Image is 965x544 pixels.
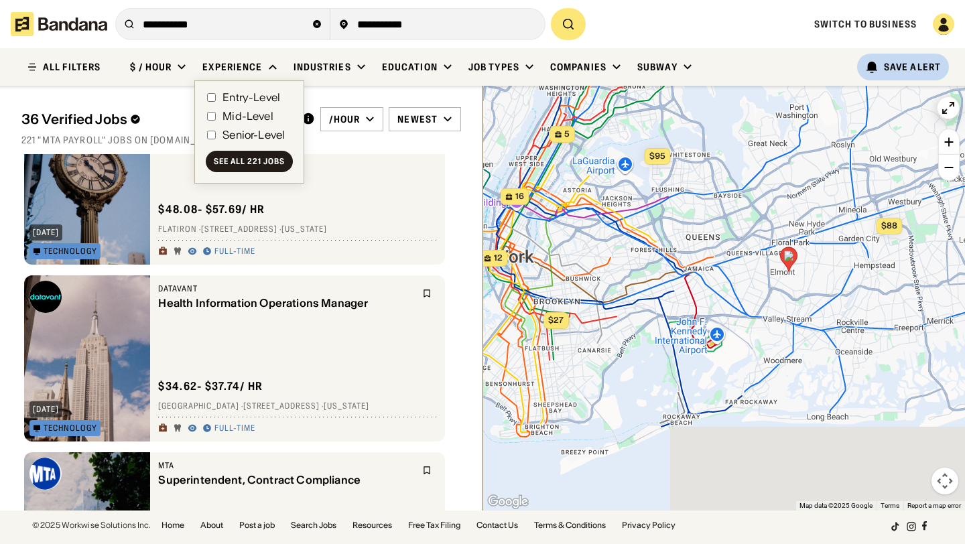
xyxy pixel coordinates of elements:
div: Education [382,61,438,73]
div: Superintendent, Contract Compliance [158,474,414,486]
a: Search Jobs [291,521,336,529]
a: Post a job [239,521,275,529]
div: Subway [637,61,678,73]
a: Home [162,521,184,529]
div: $ 34.62 - $37.74 / hr [158,379,263,393]
span: $88 [881,220,897,230]
img: MTA logo [29,458,62,490]
a: About [200,521,223,529]
a: Terms & Conditions [534,521,606,529]
div: Industries [294,61,351,73]
a: Resources [352,521,392,529]
img: Google [486,493,530,511]
span: 5 [564,129,570,140]
div: 221 "mta payroll" jobs on [DOMAIN_NAME] [21,134,461,146]
a: Free Tax Filing [408,521,460,529]
span: 12 [494,253,503,264]
span: $27 [548,315,564,325]
div: Mid-Level [222,111,273,121]
div: Experience [202,61,262,73]
a: Privacy Policy [622,521,675,529]
div: Technology [44,247,97,255]
div: $ / hour [130,61,172,73]
div: [GEOGRAPHIC_DATA] · [STREET_ADDRESS] · [US_STATE] [158,401,437,412]
div: 36 Verified Jobs [21,111,291,127]
div: Companies [550,61,606,73]
a: Terms (opens in new tab) [881,502,899,509]
div: Save Alert [884,61,941,73]
div: $ 48.08 - $57.69 / hr [158,202,265,216]
span: $95 [649,151,665,161]
div: Flatiron · [STREET_ADDRESS] · [US_STATE] [158,224,437,235]
div: [DATE] [33,405,59,413]
div: Datavant [158,283,414,294]
div: Senior-Level [222,129,285,140]
div: Health Information Operations Manager [158,297,414,310]
a: Contact Us [476,521,518,529]
div: Full-time [214,423,255,434]
span: Map data ©2025 Google [799,502,873,509]
a: Switch to Business [814,18,917,30]
img: Bandana logotype [11,12,107,36]
a: Report a map error [907,502,961,509]
div: Technology [44,424,97,432]
div: Full-time [214,247,255,257]
img: Datavant logo [29,281,62,313]
button: Map camera controls [931,468,958,494]
div: © 2025 Workwise Solutions Inc. [32,521,151,529]
div: ALL FILTERS [43,62,101,72]
div: Newest [397,113,438,125]
span: 16 [515,191,524,202]
div: Entry-Level [222,92,280,103]
div: [DATE] [33,228,59,236]
a: Open this area in Google Maps (opens a new window) [486,493,530,511]
div: See all 221 jobs [214,157,284,165]
div: /hour [329,113,361,125]
div: Job Types [468,61,519,73]
div: MTA [158,460,414,471]
div: grid [21,154,461,511]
